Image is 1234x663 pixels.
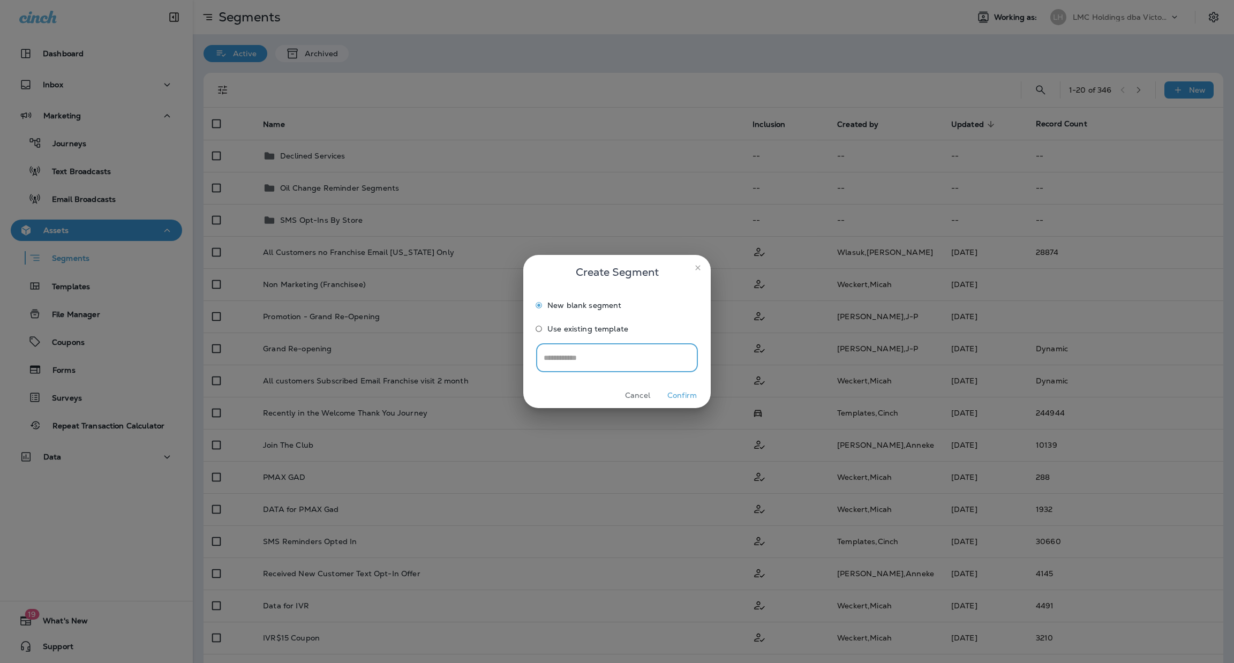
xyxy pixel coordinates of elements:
span: Use existing template [547,325,628,333]
button: Confirm [662,387,702,404]
button: close [689,259,706,276]
span: Create Segment [576,263,659,281]
span: New blank segment [547,301,621,310]
button: Cancel [618,387,658,404]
